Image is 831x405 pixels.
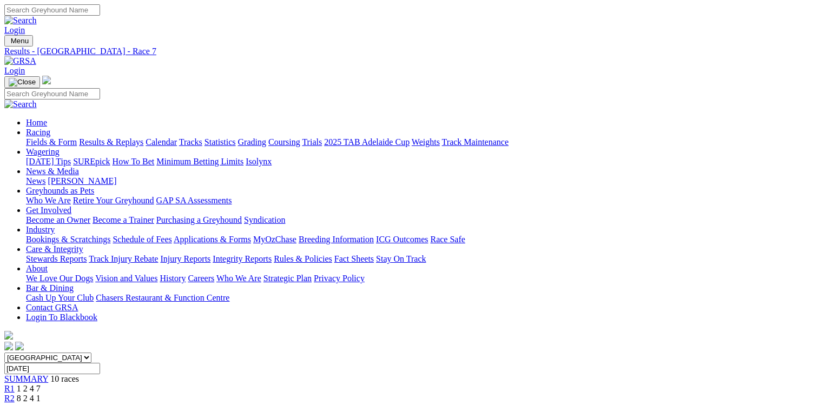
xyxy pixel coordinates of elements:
a: Fact Sheets [334,254,374,263]
div: Racing [26,137,827,147]
div: Bar & Dining [26,293,827,303]
a: ICG Outcomes [376,235,428,244]
a: Contact GRSA [26,303,78,312]
a: Chasers Restaurant & Function Centre [96,293,229,302]
span: 8 2 4 1 [17,394,41,403]
a: Cash Up Your Club [26,293,94,302]
a: 2025 TAB Adelaide Cup [324,137,410,147]
img: twitter.svg [15,342,24,350]
span: Menu [11,37,29,45]
a: Applications & Forms [174,235,251,244]
a: R1 [4,384,15,393]
a: Calendar [146,137,177,147]
a: History [160,274,186,283]
a: Rules & Policies [274,254,332,263]
a: GAP SA Assessments [156,196,232,205]
img: Close [9,78,36,87]
a: Get Involved [26,205,71,215]
a: Racing [26,128,50,137]
span: 10 races [50,374,79,383]
span: 1 2 4 7 [17,384,41,393]
a: Retire Your Greyhound [73,196,154,205]
a: SUMMARY [4,374,48,383]
a: Integrity Reports [213,254,272,263]
img: facebook.svg [4,342,13,350]
input: Search [4,88,100,99]
a: Purchasing a Greyhound [156,215,242,224]
a: We Love Our Dogs [26,274,93,283]
a: MyOzChase [253,235,296,244]
div: Care & Integrity [26,254,827,264]
a: Login [4,66,25,75]
a: Become an Owner [26,215,90,224]
div: Industry [26,235,827,244]
a: [PERSON_NAME] [48,176,116,185]
a: Login [4,25,25,35]
a: Careers [188,274,214,283]
div: Wagering [26,157,827,167]
a: Race Safe [430,235,465,244]
a: Fields & Form [26,137,77,147]
a: About [26,264,48,273]
a: Minimum Betting Limits [156,157,243,166]
button: Toggle navigation [4,35,33,47]
img: Search [4,16,37,25]
a: Who We Are [26,196,71,205]
a: Login To Blackbook [26,313,97,322]
a: News [26,176,45,185]
a: Home [26,118,47,127]
a: Syndication [244,215,285,224]
a: Vision and Values [95,274,157,283]
a: Stay On Track [376,254,426,263]
div: Get Involved [26,215,827,225]
a: Stewards Reports [26,254,87,263]
a: Grading [238,137,266,147]
a: SUREpick [73,157,110,166]
a: Wagering [26,147,60,156]
div: News & Media [26,176,827,186]
a: How To Bet [113,157,155,166]
a: Strategic Plan [263,274,312,283]
a: Weights [412,137,440,147]
img: GRSA [4,56,36,66]
img: logo-grsa-white.png [4,331,13,340]
a: Trials [302,137,322,147]
a: News & Media [26,167,79,176]
a: Coursing [268,137,300,147]
input: Select date [4,363,100,374]
a: Bar & Dining [26,283,74,293]
a: Tracks [179,137,202,147]
a: R2 [4,394,15,403]
a: Schedule of Fees [113,235,172,244]
a: Isolynx [246,157,272,166]
button: Toggle navigation [4,76,40,88]
a: Track Injury Rebate [89,254,158,263]
a: Privacy Policy [314,274,365,283]
img: Search [4,99,37,109]
a: Who We Are [216,274,261,283]
div: Greyhounds as Pets [26,196,827,205]
a: Statistics [205,137,236,147]
a: Results & Replays [79,137,143,147]
a: Results - [GEOGRAPHIC_DATA] - Race 7 [4,47,827,56]
a: Become a Trainer [93,215,154,224]
a: Track Maintenance [442,137,509,147]
a: Greyhounds as Pets [26,186,94,195]
a: Injury Reports [160,254,210,263]
a: Industry [26,225,55,234]
a: Bookings & Scratchings [26,235,110,244]
img: logo-grsa-white.png [42,76,51,84]
a: Care & Integrity [26,244,83,254]
a: Breeding Information [299,235,374,244]
a: [DATE] Tips [26,157,71,166]
div: About [26,274,827,283]
input: Search [4,4,100,16]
